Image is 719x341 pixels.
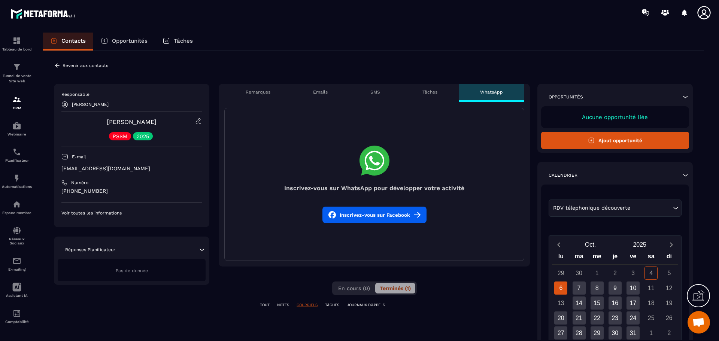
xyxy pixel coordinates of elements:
[2,89,32,116] a: formationformationCRM
[380,285,411,291] span: Terminés (1)
[12,256,21,265] img: email
[2,320,32,324] p: Comptabilité
[2,293,32,298] p: Assistant IA
[2,106,32,110] p: CRM
[2,57,32,89] a: formationformationTunnel de vente Site web
[12,200,21,209] img: automations
[137,134,149,139] p: 2025
[12,147,21,156] img: scheduler
[65,247,115,253] p: Réponses Planificateur
[662,281,676,295] div: 12
[113,134,127,139] p: PSSM
[155,33,200,51] a: Tâches
[297,302,318,308] p: COURRIELS
[552,267,678,340] div: Calendar days
[246,89,270,95] p: Remarques
[72,154,86,160] p: E-mail
[260,302,270,308] p: TOUT
[322,207,427,223] button: Inscrivez-vous sur Facebook
[615,238,664,251] button: Open years overlay
[570,251,588,264] div: ma
[627,267,640,280] div: 3
[644,267,658,280] div: 4
[2,303,32,329] a: accountantaccountantComptabilité
[338,285,370,291] span: En cours (0)
[552,251,678,340] div: Calendar wrapper
[2,31,32,57] a: formationformationTableau de bord
[2,267,32,271] p: E-mailing
[61,165,202,172] p: [EMAIL_ADDRESS][DOMAIN_NAME]
[642,251,660,264] div: sa
[12,309,21,318] img: accountant
[93,33,155,51] a: Opportunités
[116,268,148,273] span: Pas de donnée
[71,180,88,186] p: Numéro
[422,89,437,95] p: Tâches
[662,296,676,310] div: 19
[2,132,32,136] p: Webinaire
[2,211,32,215] p: Espace membre
[2,73,32,84] p: Tunnel de vente Site web
[12,95,21,104] img: formation
[480,89,503,95] p: WhatsApp
[370,89,380,95] p: SMS
[554,296,567,310] div: 13
[627,311,640,325] div: 24
[61,91,202,97] p: Responsable
[644,311,658,325] div: 25
[347,302,385,308] p: JOURNAUX D'APPELS
[573,281,586,295] div: 7
[644,281,658,295] div: 11
[2,220,32,251] a: social-networksocial-networkRéseaux Sociaux
[609,296,622,310] div: 16
[12,36,21,45] img: formation
[2,168,32,194] a: automationsautomationsAutomatisations
[2,194,32,220] a: automationsautomationsEspace membre
[573,311,586,325] div: 21
[549,200,682,217] div: Search for option
[61,188,202,195] p: [PHONE_NUMBER]
[591,281,604,295] div: 8
[627,281,640,295] div: 10
[662,267,676,280] div: 5
[554,267,567,280] div: 29
[566,238,615,251] button: Open months overlay
[2,277,32,303] a: Assistant IA
[554,281,567,295] div: 6
[549,114,682,121] p: Aucune opportunité liée
[12,226,21,235] img: social-network
[2,251,32,277] a: emailemailE-mailing
[664,240,678,250] button: Next month
[2,142,32,168] a: schedulerschedulerPlanificateur
[72,102,109,107] p: [PERSON_NAME]
[10,7,78,21] img: logo
[334,283,374,293] button: En cours (0)
[549,172,577,178] p: Calendrier
[12,121,21,130] img: automations
[609,311,622,325] div: 23
[591,311,604,325] div: 22
[624,251,642,264] div: ve
[174,37,193,44] p: Tâches
[609,267,622,280] div: 2
[660,251,678,264] div: di
[552,240,566,250] button: Previous month
[688,311,710,334] div: Ouvrir le chat
[662,326,676,340] div: 2
[609,281,622,295] div: 9
[591,267,604,280] div: 1
[2,47,32,51] p: Tableau de bord
[573,296,586,310] div: 14
[112,37,148,44] p: Opportunités
[573,326,586,340] div: 28
[554,311,567,325] div: 20
[2,158,32,162] p: Planificateur
[552,251,570,264] div: lu
[2,185,32,189] p: Automatisations
[63,63,108,68] p: Revenir aux contacts
[2,116,32,142] a: automationsautomationsWebinaire
[588,251,606,264] div: me
[375,283,415,293] button: Terminés (1)
[61,210,202,216] p: Voir toutes les informations
[609,326,622,340] div: 30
